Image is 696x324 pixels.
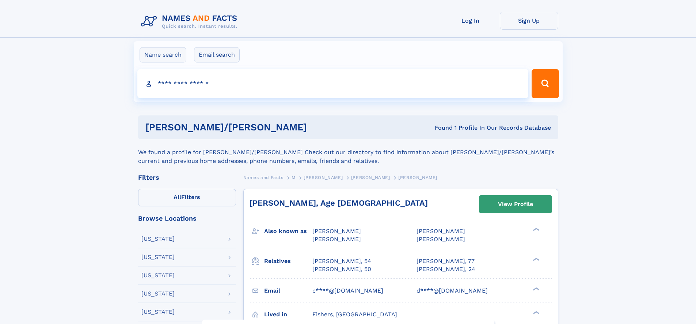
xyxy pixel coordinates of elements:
[312,257,371,265] a: [PERSON_NAME], 54
[312,311,397,318] span: Fishers, [GEOGRAPHIC_DATA]
[194,47,240,62] label: Email search
[138,174,236,181] div: Filters
[531,310,540,315] div: ❯
[140,47,186,62] label: Name search
[479,195,552,213] a: View Profile
[138,12,243,31] img: Logo Names and Facts
[417,228,465,235] span: [PERSON_NAME]
[417,257,475,265] a: [PERSON_NAME], 77
[141,236,175,242] div: [US_STATE]
[351,175,390,180] span: [PERSON_NAME]
[417,265,475,273] a: [PERSON_NAME], 24
[292,175,296,180] span: M
[417,236,465,243] span: [PERSON_NAME]
[174,194,181,201] span: All
[243,173,284,182] a: Names and Facts
[304,173,343,182] a: [PERSON_NAME]
[312,236,361,243] span: [PERSON_NAME]
[292,173,296,182] a: M
[371,124,551,132] div: Found 1 Profile In Our Records Database
[141,309,175,315] div: [US_STATE]
[312,228,361,235] span: [PERSON_NAME]
[312,265,371,273] a: [PERSON_NAME], 50
[304,175,343,180] span: [PERSON_NAME]
[531,257,540,262] div: ❯
[145,123,371,132] h1: [PERSON_NAME]/[PERSON_NAME]
[441,12,500,30] a: Log In
[532,69,559,98] button: Search Button
[264,255,312,267] h3: Relatives
[137,69,529,98] input: search input
[398,175,437,180] span: [PERSON_NAME]
[141,291,175,297] div: [US_STATE]
[141,254,175,260] div: [US_STATE]
[351,173,390,182] a: [PERSON_NAME]
[250,198,428,207] a: [PERSON_NAME], Age [DEMOGRAPHIC_DATA]
[500,12,558,30] a: Sign Up
[264,225,312,237] h3: Also known as
[531,227,540,232] div: ❯
[531,286,540,291] div: ❯
[138,215,236,222] div: Browse Locations
[498,196,533,213] div: View Profile
[138,139,558,165] div: We found a profile for [PERSON_NAME]/[PERSON_NAME] Check out our directory to find information ab...
[141,272,175,278] div: [US_STATE]
[138,189,236,206] label: Filters
[264,285,312,297] h3: Email
[264,308,312,321] h3: Lived in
